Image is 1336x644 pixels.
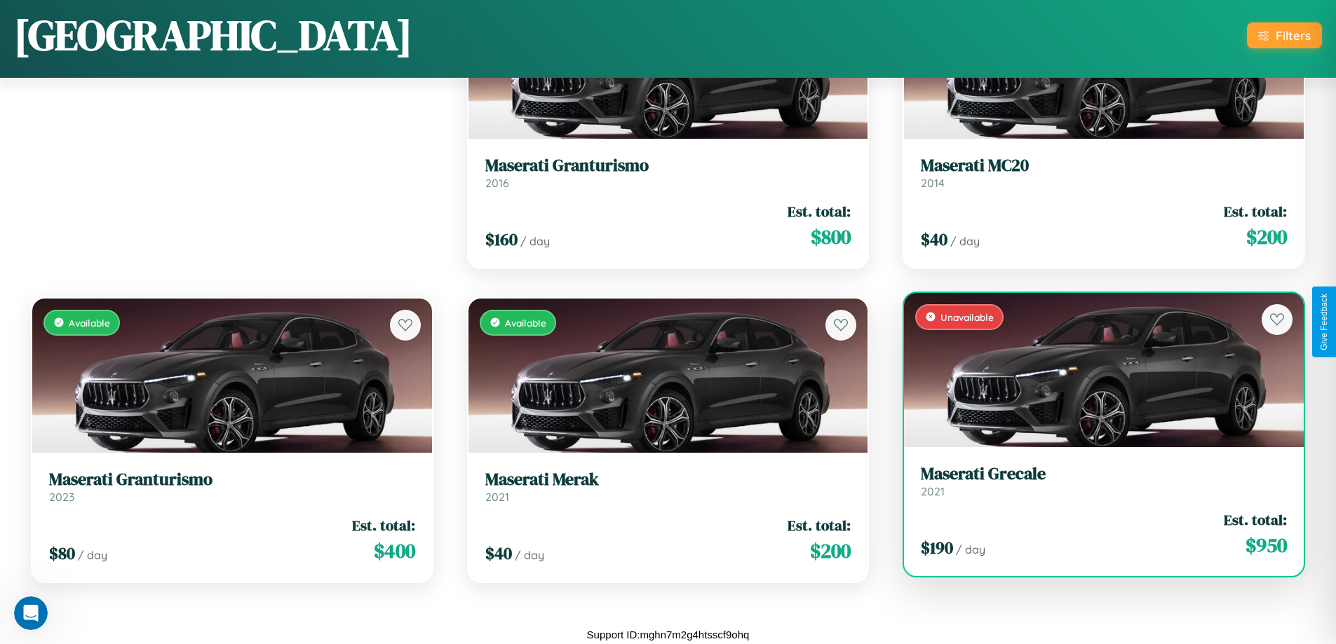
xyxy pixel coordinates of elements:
span: Est. total: [788,201,851,221]
span: $ 800 [811,223,851,251]
span: / day [950,234,980,248]
h3: Maserati Merak [485,470,851,490]
span: / day [515,548,544,562]
p: Support ID: mghn7m2g4htsscf9ohq [587,625,750,644]
iframe: Intercom live chat [14,596,48,630]
span: / day [520,234,550,248]
span: $ 160 [485,228,518,251]
span: $ 40 [485,542,512,565]
span: 2023 [49,490,74,504]
span: $ 400 [374,537,415,565]
span: Est. total: [788,515,851,535]
h3: Maserati Granturismo [485,156,851,176]
a: Maserati Merak2021 [485,470,851,504]
h3: Maserati MC20 [921,156,1287,176]
span: $ 200 [1246,223,1287,251]
a: Maserati MC202014 [921,156,1287,190]
span: Unavailable [940,311,994,323]
div: Filters [1276,28,1311,43]
span: 2021 [485,490,509,504]
span: $ 80 [49,542,75,565]
span: / day [956,542,985,556]
span: $ 200 [810,537,851,565]
h3: Maserati Grecale [921,464,1287,484]
span: / day [78,548,107,562]
span: $ 190 [921,536,953,559]
span: $ 40 [921,228,947,251]
a: Maserati Granturismo2023 [49,470,415,504]
a: Maserati Grecale2021 [921,464,1287,498]
a: Maserati Granturismo2016 [485,156,851,190]
span: Est. total: [352,515,415,535]
button: Filters [1247,22,1322,48]
span: Available [505,317,546,329]
h1: [GEOGRAPHIC_DATA] [14,6,412,64]
span: 2021 [921,484,945,498]
span: 2014 [921,176,945,190]
span: Est. total: [1224,509,1287,530]
span: 2016 [485,176,509,190]
h3: Maserati Granturismo [49,470,415,490]
div: Give Feedback [1319,294,1329,350]
span: Available [69,317,110,329]
span: Est. total: [1224,201,1287,221]
span: $ 950 [1246,531,1287,559]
